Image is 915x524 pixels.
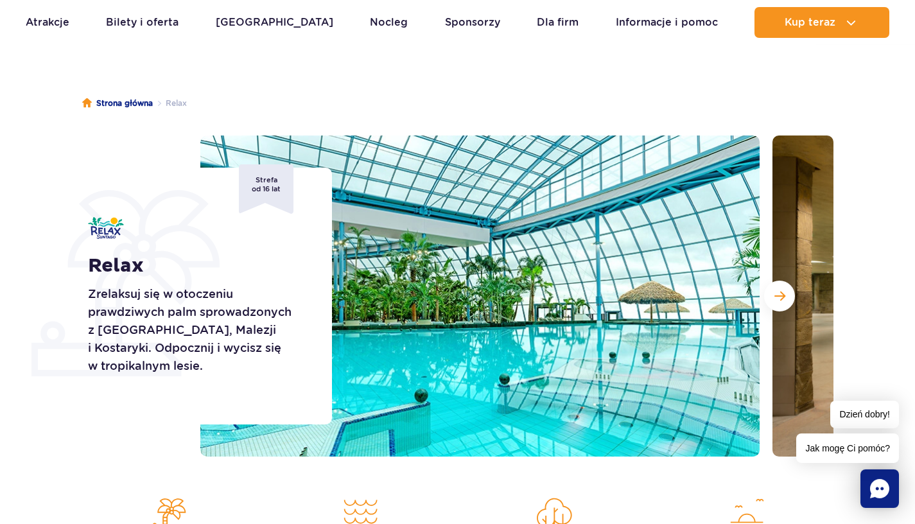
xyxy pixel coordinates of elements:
[239,164,293,214] span: Strefa od 16 lat
[106,7,179,38] a: Bilety i oferta
[216,7,333,38] a: [GEOGRAPHIC_DATA]
[616,7,718,38] a: Informacje i pomoc
[764,281,795,311] button: Następny slajd
[860,469,899,508] div: Chat
[785,17,835,28] span: Kup teraz
[796,433,899,463] span: Jak mogę Ci pomóc?
[82,97,153,110] a: Strona główna
[88,254,303,277] h1: Relax
[754,7,889,38] button: Kup teraz
[445,7,500,38] a: Sponsorzy
[26,7,69,38] a: Atrakcje
[830,401,899,428] span: Dzień dobry!
[153,97,187,110] li: Relax
[88,285,303,375] p: Zrelaksuj się w otoczeniu prawdziwych palm sprowadzonych z [GEOGRAPHIC_DATA], Malezji i Kostaryki...
[370,7,408,38] a: Nocleg
[88,217,124,239] img: Relax
[537,7,579,38] a: Dla firm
